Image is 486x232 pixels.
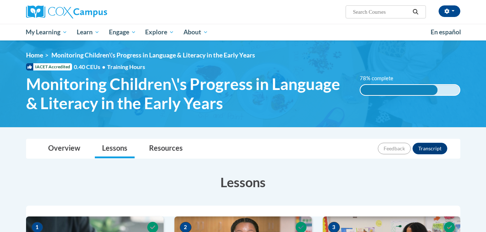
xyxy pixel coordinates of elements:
[26,5,164,18] a: Cox Campus
[431,28,461,36] span: En español
[26,74,349,113] span: Monitoring Children\'s Progress in Language & Literacy in the Early Years
[352,8,410,16] input: Search Courses
[109,28,136,36] span: Engage
[360,74,401,82] label: 78% complete
[15,24,471,40] div: Main menu
[104,24,141,40] a: Engage
[26,5,107,18] img: Cox Campus
[413,143,447,154] button: Transcript
[142,139,190,158] a: Resources
[439,5,460,17] button: Account Settings
[102,63,105,70] span: •
[183,28,208,36] span: About
[21,24,72,40] a: My Learning
[107,63,145,70] span: Training Hours
[179,24,213,40] a: About
[72,24,104,40] a: Learn
[140,24,179,40] a: Explore
[41,139,88,158] a: Overview
[26,173,460,191] h3: Lessons
[378,143,411,154] button: Feedback
[26,63,72,70] span: IACET Accredited
[426,25,466,40] a: En español
[410,8,421,16] button: Search
[360,85,438,95] div: 78% complete
[77,28,100,36] span: Learn
[74,63,107,71] span: 0.40 CEUs
[145,28,174,36] span: Explore
[95,139,135,158] a: Lessons
[26,28,67,36] span: My Learning
[51,51,255,59] span: Monitoring Children\'s Progress in Language & Literacy in the Early Years
[26,51,43,59] a: Home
